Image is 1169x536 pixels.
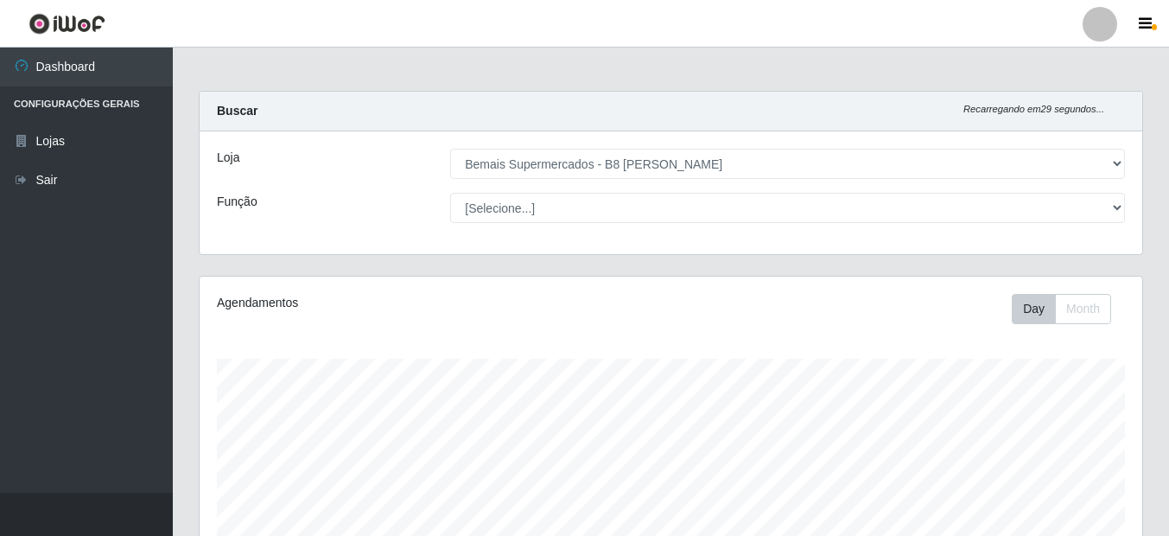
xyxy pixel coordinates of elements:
[29,13,105,35] img: CoreUI Logo
[217,104,257,118] strong: Buscar
[217,149,239,167] label: Loja
[1012,294,1056,324] button: Day
[1012,294,1125,324] div: Toolbar with button groups
[217,193,257,211] label: Função
[1055,294,1111,324] button: Month
[217,294,580,312] div: Agendamentos
[1012,294,1111,324] div: First group
[963,104,1104,114] i: Recarregando em 29 segundos...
